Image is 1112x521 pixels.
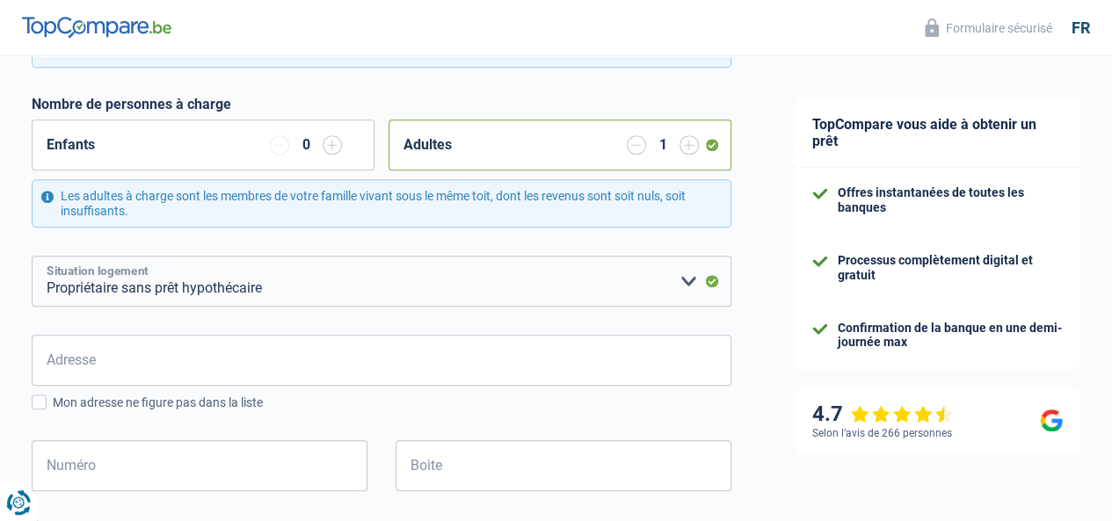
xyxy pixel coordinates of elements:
div: TopCompare vous aide à obtenir un prêt [795,98,1080,168]
div: Offres instantanées de toutes les banques [838,185,1063,215]
div: 4.7 [812,402,954,427]
div: 0 [298,138,314,152]
label: Adultes [403,138,452,152]
div: Confirmation de la banque en une demi-journée max [838,321,1063,351]
input: Sélectionnez votre adresse dans la barre de recherche [32,335,731,386]
div: Les adultes à charge sont les membres de votre famille vivant sous le même toit, dont les revenus... [32,179,731,228]
label: Enfants [47,138,95,152]
img: TopCompare Logo [22,17,171,38]
div: 1 [655,138,671,152]
div: Selon l’avis de 266 personnes [812,427,952,439]
div: fr [1072,18,1090,38]
div: Mon adresse ne figure pas dans la liste [53,394,731,412]
div: Processus complètement digital et gratuit [838,253,1063,283]
button: Formulaire sécurisé [914,13,1063,42]
label: Nombre de personnes à charge [32,96,231,112]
